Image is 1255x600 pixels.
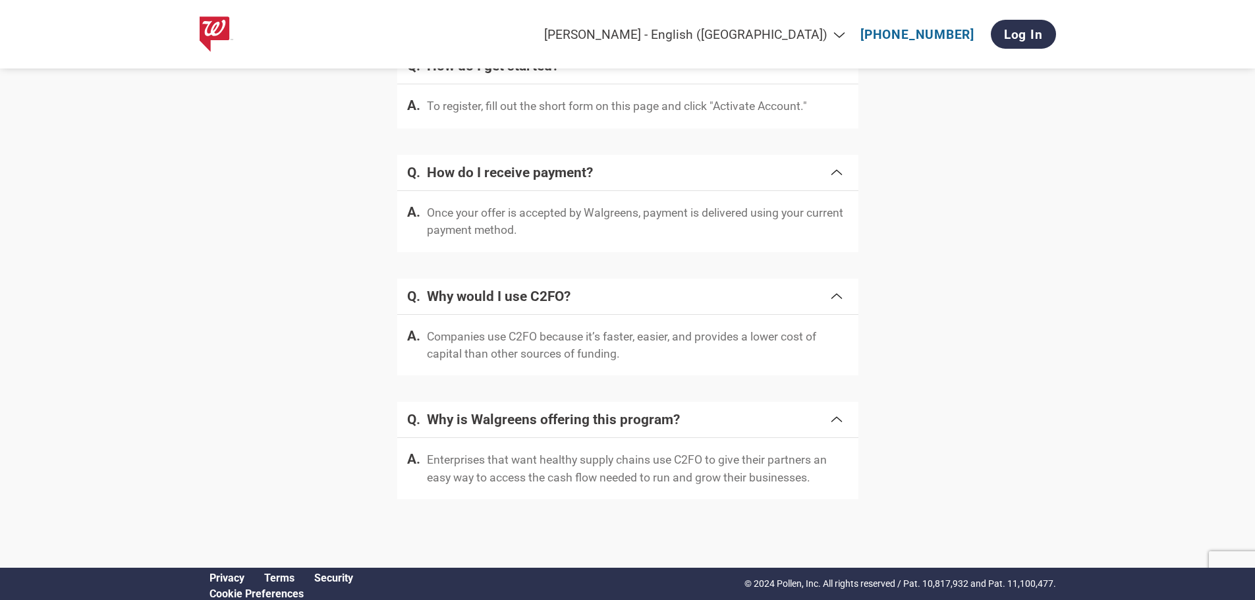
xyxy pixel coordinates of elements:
[427,97,807,115] p: To register, fill out the short form on this page and click "Activate Account."
[860,27,974,42] a: [PHONE_NUMBER]
[744,577,1056,591] p: © 2024 Pollen, Inc. All rights reserved / Pat. 10,817,932 and Pat. 11,100,477.
[209,587,304,600] a: Cookie Preferences, opens a dedicated popup modal window
[427,412,829,427] h4: Why is Walgreens offering this program?
[427,328,849,363] p: Companies use C2FO because it’s faster, easier, and provides a lower cost of capital than other s...
[991,20,1056,49] a: Log In
[200,587,363,600] div: Open Cookie Preferences Modal
[264,572,294,584] a: Terms
[314,572,353,584] a: Security
[427,204,849,239] p: Once your offer is accepted by Walgreens, payment is delivered using your current payment method.
[427,165,829,180] h4: How do I receive payment?
[427,451,849,486] p: Enterprises that want healthy supply chains use C2FO to give their partners an easy way to access...
[200,16,234,53] img: Walgreens
[209,572,244,584] a: Privacy
[427,288,829,304] h4: Why would I use C2FO?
